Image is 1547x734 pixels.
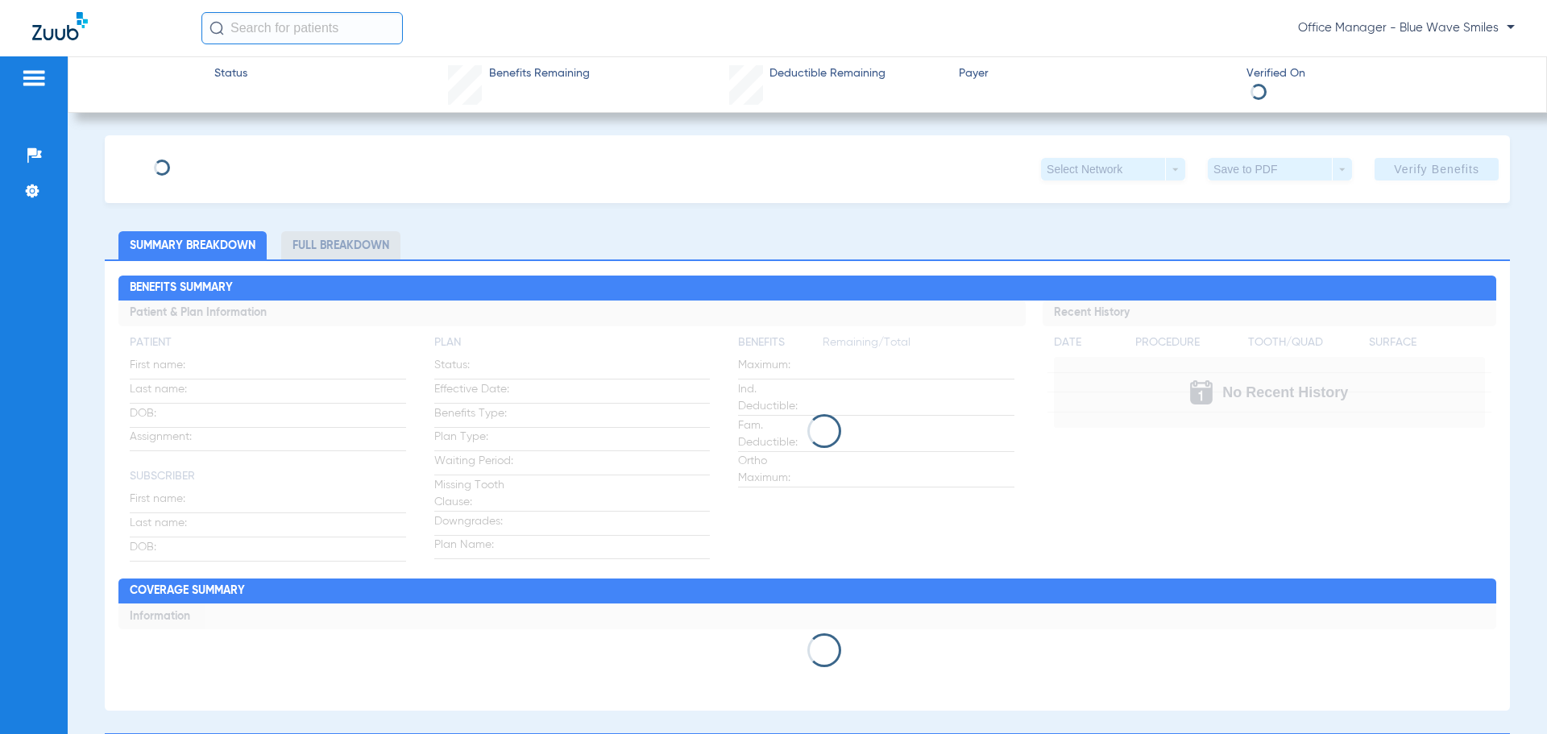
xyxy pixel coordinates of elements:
span: Deductible Remaining [769,65,885,82]
li: Summary Breakdown [118,231,267,259]
li: Full Breakdown [281,231,400,259]
span: Status [214,65,247,82]
span: Payer [959,65,1233,82]
span: Verified On [1246,65,1520,82]
span: Benefits Remaining [489,65,590,82]
input: Search for patients [201,12,403,44]
img: Search Icon [209,21,224,35]
img: Zuub Logo [32,12,88,40]
img: hamburger-icon [21,68,47,88]
h2: Coverage Summary [118,578,1495,604]
span: Office Manager - Blue Wave Smiles [1298,20,1515,36]
h2: Benefits Summary [118,276,1495,301]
